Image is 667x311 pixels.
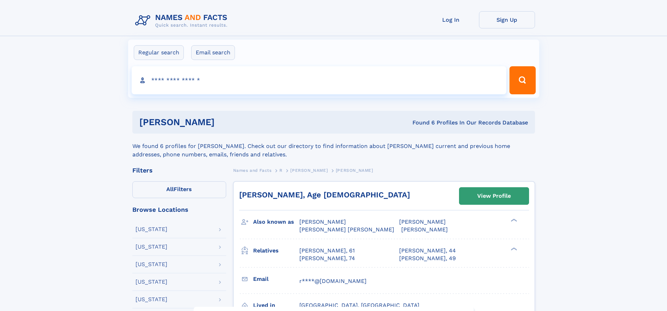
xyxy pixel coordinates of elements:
[132,11,233,30] img: Logo Names and Facts
[136,297,167,302] div: [US_STATE]
[132,167,226,174] div: Filters
[136,262,167,267] div: [US_STATE]
[336,168,373,173] span: [PERSON_NAME]
[401,226,448,233] span: [PERSON_NAME]
[290,168,328,173] span: [PERSON_NAME]
[132,134,535,159] div: We found 6 profiles for [PERSON_NAME]. Check out our directory to find information about [PERSON_...
[299,218,346,225] span: [PERSON_NAME]
[253,273,299,285] h3: Email
[239,190,410,199] a: [PERSON_NAME], Age [DEMOGRAPHIC_DATA]
[509,66,535,94] button: Search Button
[253,245,299,257] h3: Relatives
[299,302,419,309] span: [GEOGRAPHIC_DATA], [GEOGRAPHIC_DATA]
[136,244,167,250] div: [US_STATE]
[479,11,535,28] a: Sign Up
[299,226,394,233] span: [PERSON_NAME] [PERSON_NAME]
[509,218,517,223] div: ❯
[313,119,528,127] div: Found 6 Profiles In Our Records Database
[477,188,511,204] div: View Profile
[132,181,226,198] label: Filters
[233,166,272,175] a: Names and Facts
[290,166,328,175] a: [PERSON_NAME]
[279,166,283,175] a: R
[191,45,235,60] label: Email search
[253,216,299,228] h3: Also known as
[279,168,283,173] span: R
[136,279,167,285] div: [US_STATE]
[134,45,184,60] label: Regular search
[399,247,456,255] a: [PERSON_NAME], 44
[299,247,355,255] a: [PERSON_NAME], 61
[299,255,355,262] a: [PERSON_NAME], 74
[509,246,517,251] div: ❯
[459,188,529,204] a: View Profile
[399,255,456,262] a: [PERSON_NAME], 49
[139,118,314,127] h1: [PERSON_NAME]
[423,11,479,28] a: Log In
[399,218,446,225] span: [PERSON_NAME]
[132,207,226,213] div: Browse Locations
[132,66,507,94] input: search input
[166,186,174,192] span: All
[136,227,167,232] div: [US_STATE]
